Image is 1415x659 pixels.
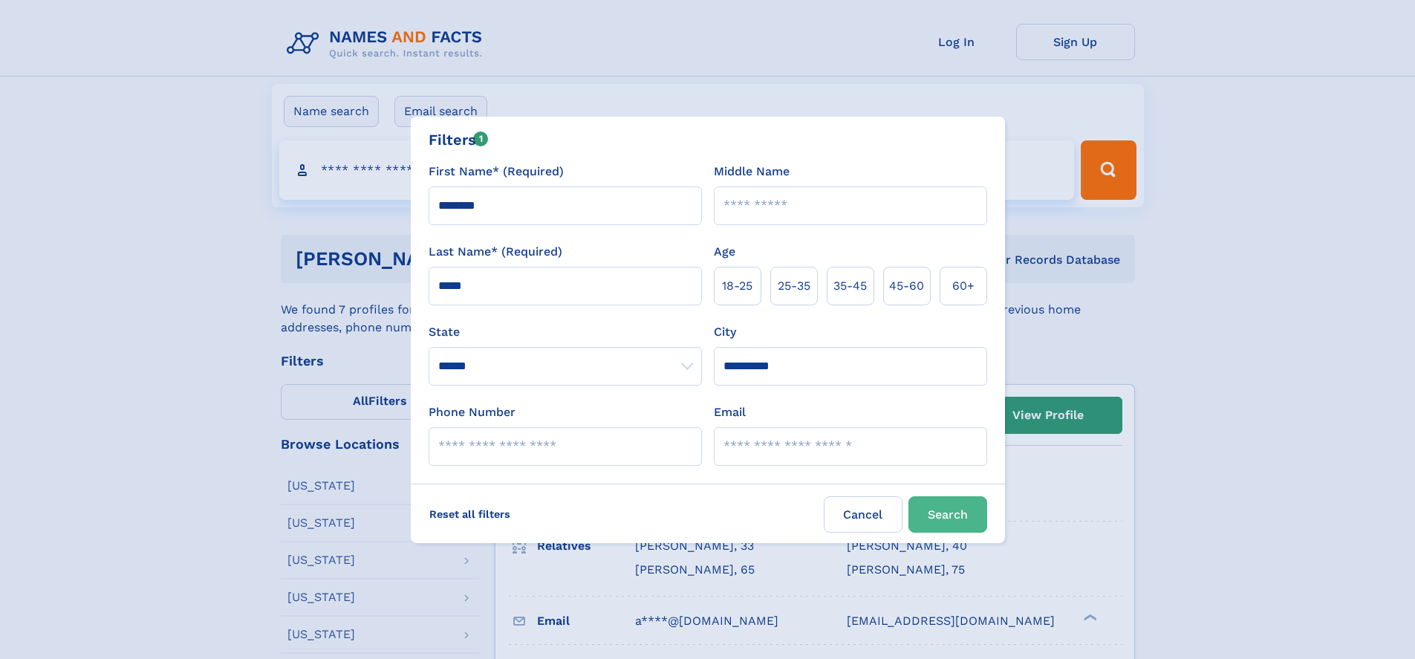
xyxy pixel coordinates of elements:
label: Age [714,243,735,261]
label: Phone Number [429,403,515,421]
label: Middle Name [714,163,790,181]
span: 60+ [952,277,975,295]
div: Filters [429,129,489,151]
label: First Name* (Required) [429,163,564,181]
span: 25‑35 [778,277,810,295]
span: 18‑25 [722,277,752,295]
button: Search [908,496,987,533]
span: 45‑60 [889,277,924,295]
label: Cancel [824,496,902,533]
span: 35‑45 [833,277,867,295]
label: State [429,323,702,341]
label: Last Name* (Required) [429,243,562,261]
label: Reset all filters [420,496,520,532]
label: Email [714,403,746,421]
label: City [714,323,736,341]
